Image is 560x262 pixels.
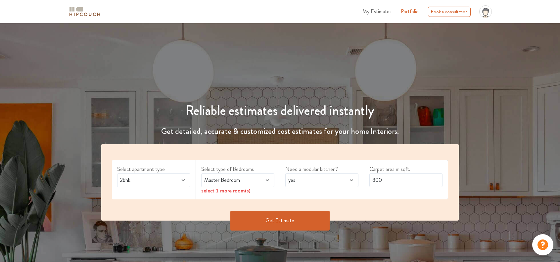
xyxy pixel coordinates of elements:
input: Enter area sqft [369,173,443,187]
label: Select type of Bedrooms [201,165,274,173]
h4: Get detailed, accurate & customized cost estimates for your home Interiors. [97,127,463,136]
div: select 1 more room(s) [201,187,274,194]
span: Master Bedroom [203,176,253,184]
label: Select apartment type [117,165,190,173]
span: logo-horizontal.svg [68,4,101,19]
span: 2bhk [119,176,169,184]
h1: Reliable estimates delivered instantly [97,103,463,119]
a: Portfolio [401,8,419,16]
div: Book a consultation [428,7,471,17]
label: Need a modular kitchen? [285,165,358,173]
span: yes [287,176,337,184]
label: Carpet area in sqft. [369,165,443,173]
img: logo-horizontal.svg [68,6,101,18]
button: Get Estimate [230,211,330,231]
span: My Estimates [362,8,392,15]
